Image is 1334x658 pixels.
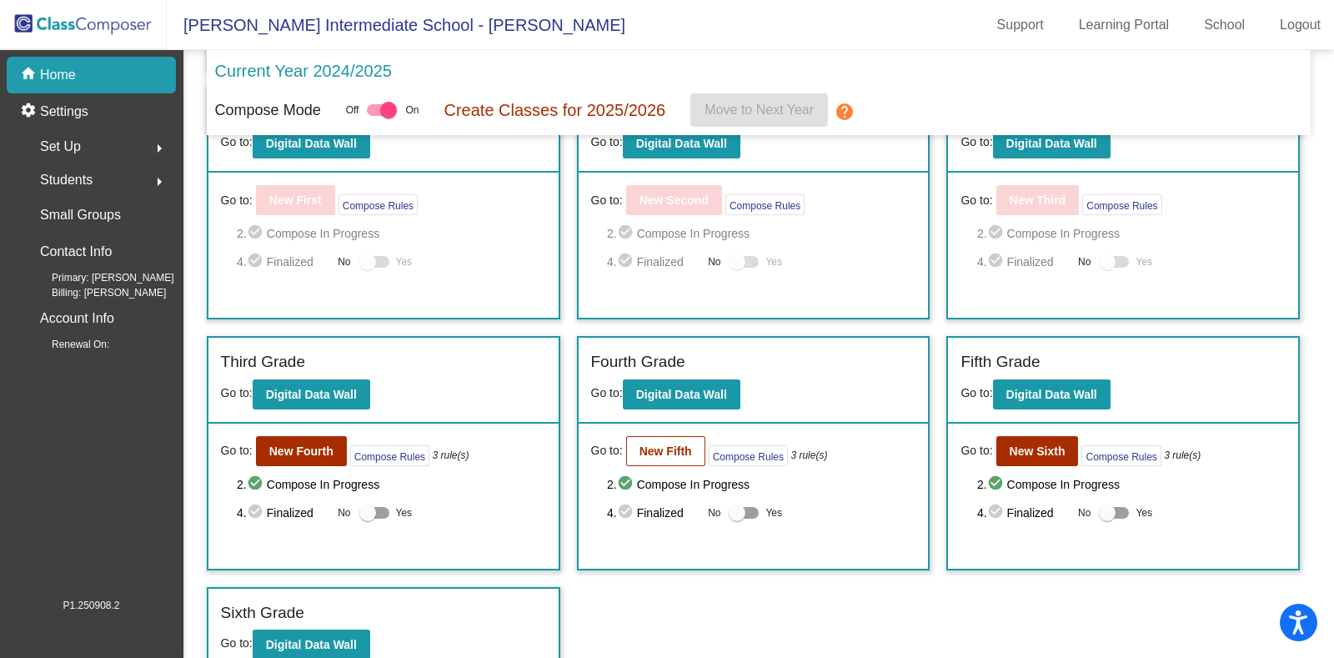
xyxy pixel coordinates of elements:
[690,93,828,127] button: Move to Next Year
[396,252,413,272] span: Yes
[636,388,727,401] b: Digital Data Wall
[40,135,81,158] span: Set Up
[221,442,253,460] span: Go to:
[765,503,782,523] span: Yes
[960,135,992,148] span: Go to:
[432,448,469,463] i: 3 rule(s)
[215,99,321,122] p: Compose Mode
[1136,503,1152,523] span: Yes
[607,224,915,244] span: 2. Compose In Progress
[40,168,93,192] span: Students
[221,192,253,209] span: Go to:
[977,224,1286,244] span: 2. Compose In Progress
[725,194,805,215] button: Compose Rules
[221,386,253,399] span: Go to:
[960,350,1040,374] label: Fifth Grade
[636,137,727,150] b: Digital Data Wall
[149,138,169,158] mat-icon: arrow_right
[591,135,623,148] span: Go to:
[607,252,700,272] span: 4. Finalized
[1010,445,1066,458] b: New Sixth
[790,448,827,463] i: 3 rule(s)
[167,12,625,38] span: [PERSON_NAME] Intermediate School - [PERSON_NAME]
[987,475,1007,495] mat-icon: check_circle
[237,224,545,244] span: 2. Compose In Progress
[247,224,267,244] mat-icon: check_circle
[1191,12,1258,38] a: School
[221,636,253,650] span: Go to:
[350,445,429,466] button: Compose Rules
[591,442,623,460] span: Go to:
[40,102,88,122] p: Settings
[221,135,253,148] span: Go to:
[617,252,637,272] mat-icon: check_circle
[215,58,392,83] p: Current Year 2024/2025
[705,103,814,117] span: Move to Next Year
[1082,194,1161,215] button: Compose Rules
[1164,448,1201,463] i: 3 rule(s)
[237,503,329,523] span: 4. Finalized
[338,254,350,269] span: No
[708,505,720,520] span: No
[256,185,335,215] button: New First
[591,386,623,399] span: Go to:
[25,270,174,285] span: Primary: [PERSON_NAME]
[40,307,114,330] p: Account Info
[25,285,166,300] span: Billing: [PERSON_NAME]
[996,185,1080,215] button: New Third
[1266,12,1334,38] a: Logout
[987,252,1007,272] mat-icon: check_circle
[1006,388,1097,401] b: Digital Data Wall
[993,379,1111,409] button: Digital Data Wall
[626,185,722,215] button: New Second
[266,638,357,651] b: Digital Data Wall
[591,192,623,209] span: Go to:
[607,475,915,495] span: 2. Compose In Progress
[960,442,992,460] span: Go to:
[617,503,637,523] mat-icon: check_circle
[25,337,109,352] span: Renewal On:
[765,252,782,272] span: Yes
[405,103,419,118] span: On
[149,172,169,192] mat-icon: arrow_right
[607,503,700,523] span: 4. Finalized
[1006,137,1097,150] b: Digital Data Wall
[40,65,76,85] p: Home
[1010,193,1066,207] b: New Third
[1081,445,1161,466] button: Compose Rules
[237,252,329,272] span: 4. Finalized
[977,252,1070,272] span: 4. Finalized
[977,503,1070,523] span: 4. Finalized
[266,388,357,401] b: Digital Data Wall
[221,601,304,625] label: Sixth Grade
[996,436,1079,466] button: New Sixth
[639,193,709,207] b: New Second
[237,475,545,495] span: 2. Compose In Progress
[396,503,413,523] span: Yes
[269,445,333,458] b: New Fourth
[338,505,350,520] span: No
[20,65,40,85] mat-icon: home
[1136,252,1152,272] span: Yes
[984,12,1057,38] a: Support
[221,350,305,374] label: Third Grade
[444,98,665,123] p: Create Classes for 2025/2026
[977,475,1286,495] span: 2. Compose In Progress
[960,192,992,209] span: Go to:
[987,224,1007,244] mat-icon: check_circle
[1066,12,1183,38] a: Learning Portal
[247,252,267,272] mat-icon: check_circle
[993,128,1111,158] button: Digital Data Wall
[639,445,692,458] b: New Fifth
[253,379,370,409] button: Digital Data Wall
[1078,254,1091,269] span: No
[256,436,347,466] button: New Fourth
[617,224,637,244] mat-icon: check_circle
[346,103,359,118] span: Off
[987,503,1007,523] mat-icon: check_circle
[617,475,637,495] mat-icon: check_circle
[247,503,267,523] mat-icon: check_circle
[591,350,685,374] label: Fourth Grade
[626,436,705,466] button: New Fifth
[835,102,855,122] mat-icon: help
